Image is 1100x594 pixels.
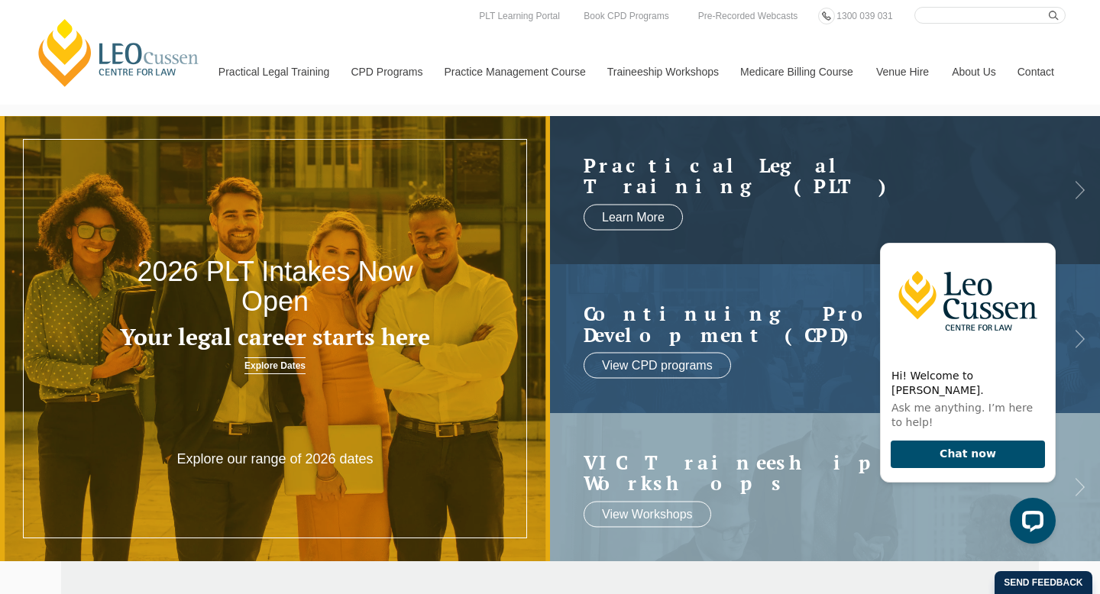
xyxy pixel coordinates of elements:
[584,501,711,527] a: View Workshops
[580,8,672,24] a: Book CPD Programs
[339,39,432,105] a: CPD Programs
[940,39,1006,105] a: About Us
[433,39,596,105] a: Practice Management Course
[584,154,1036,196] h2: Practical Legal Training (PLT)
[1006,39,1066,105] a: Contact
[865,39,940,105] a: Venue Hire
[584,303,1036,345] a: Continuing ProfessionalDevelopment (CPD)
[833,8,896,24] a: 1300 039 031
[584,154,1036,196] a: Practical LegalTraining (PLT)
[868,230,1062,556] iframe: LiveChat chat widget
[694,8,802,24] a: Pre-Recorded Webcasts
[729,39,865,105] a: Medicare Billing Course
[34,17,203,89] a: [PERSON_NAME] Centre for Law
[584,303,1036,345] h2: Continuing Professional Development (CPD)
[244,357,306,374] a: Explore Dates
[596,39,729,105] a: Traineeship Workshops
[165,450,385,468] p: Explore our range of 2026 dates
[110,257,440,317] h2: 2026 PLT Intakes Now Open
[475,8,564,24] a: PLT Learning Portal
[584,353,731,379] a: View CPD programs
[110,324,440,350] h3: Your legal career starts here
[207,39,340,105] a: Practical Legal Training
[584,451,1036,493] a: VIC Traineeship Workshops
[836,11,892,21] span: 1300 039 031
[584,204,683,230] a: Learn More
